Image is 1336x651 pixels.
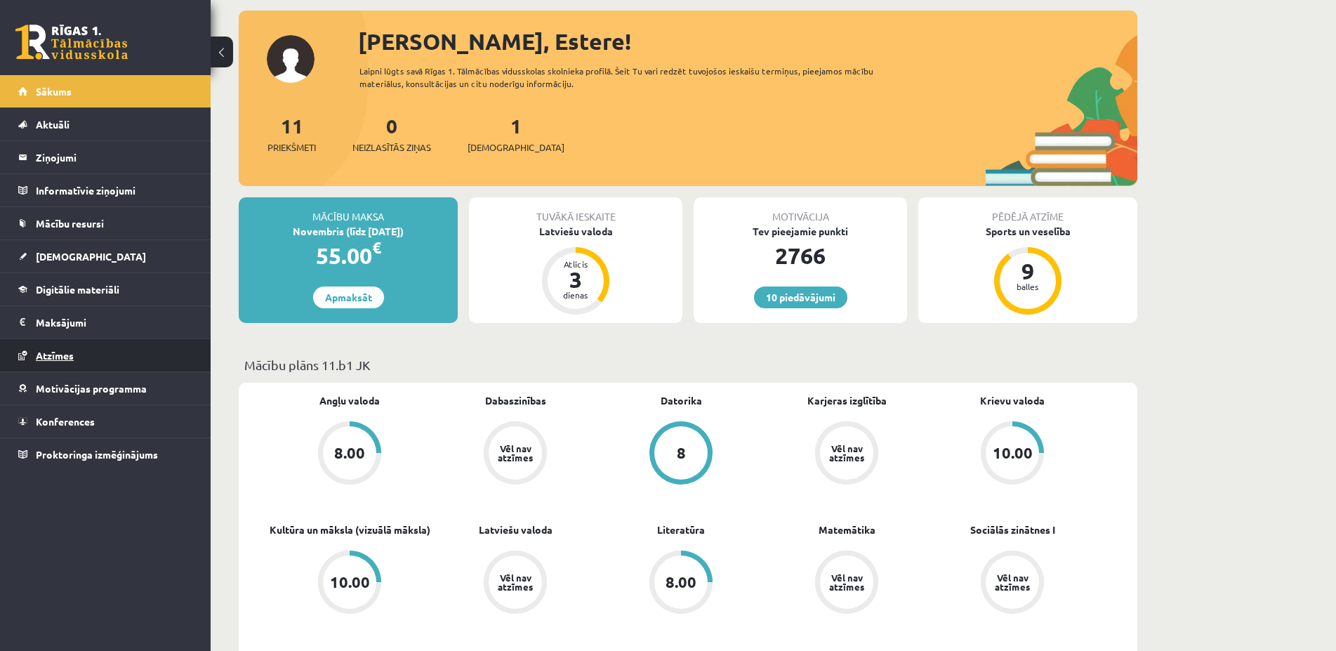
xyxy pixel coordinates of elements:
[18,207,193,239] a: Mācību resursi
[358,25,1137,58] div: [PERSON_NAME], Estere!
[18,108,193,140] a: Aktuāli
[36,382,147,395] span: Motivācijas programma
[764,551,930,617] a: Vēl nav atzīmes
[18,306,193,338] a: Maksājumi
[330,574,370,590] div: 10.00
[468,113,564,154] a: 1[DEMOGRAPHIC_DATA]
[555,260,597,268] div: Atlicis
[469,197,682,224] div: Tuvākā ieskaite
[677,445,686,461] div: 8
[372,237,381,258] span: €
[352,113,431,154] a: 0Neizlasītās ziņas
[36,217,104,230] span: Mācību resursi
[18,405,193,438] a: Konferences
[18,240,193,272] a: [DEMOGRAPHIC_DATA]
[485,393,546,408] a: Dabaszinības
[694,224,907,239] div: Tev pieejamie punkti
[694,239,907,272] div: 2766
[598,421,764,487] a: 8
[555,291,597,299] div: dienas
[980,393,1045,408] a: Krievu valoda
[352,140,431,154] span: Neizlasītās ziņas
[244,355,1132,374] p: Mācību plāns 11.b1 JK
[918,197,1137,224] div: Pēdējā atzīme
[18,174,193,206] a: Informatīvie ziņojumi
[270,522,430,537] a: Kultūra un māksla (vizuālā māksla)
[993,445,1033,461] div: 10.00
[970,522,1055,537] a: Sociālās zinātnes I
[469,224,682,317] a: Latviešu valoda Atlicis 3 dienas
[432,551,598,617] a: Vēl nav atzīmes
[239,224,458,239] div: Novembris (līdz [DATE])
[239,239,458,272] div: 55.00
[267,421,432,487] a: 8.00
[1007,282,1049,291] div: balles
[827,573,866,591] div: Vēl nav atzīmes
[36,85,72,98] span: Sākums
[18,438,193,471] a: Proktoringa izmēģinājums
[555,268,597,291] div: 3
[267,551,432,617] a: 10.00
[930,421,1095,487] a: 10.00
[313,287,384,308] a: Apmaksāt
[930,551,1095,617] a: Vēl nav atzīmes
[918,224,1137,317] a: Sports un veselība 9 balles
[18,141,193,173] a: Ziņojumi
[18,75,193,107] a: Sākums
[18,273,193,305] a: Digitālie materiāli
[36,283,119,296] span: Digitālie materiāli
[15,25,128,60] a: Rīgas 1. Tālmācības vidusskola
[36,174,193,206] legend: Informatīvie ziņojumi
[18,339,193,371] a: Atzīmes
[819,522,875,537] a: Matemātika
[479,522,553,537] a: Latviešu valoda
[267,140,316,154] span: Priekšmeti
[764,421,930,487] a: Vēl nav atzīmes
[918,224,1137,239] div: Sports un veselība
[694,197,907,224] div: Motivācija
[807,393,887,408] a: Karjeras izglītība
[666,574,696,590] div: 8.00
[432,421,598,487] a: Vēl nav atzīmes
[993,573,1032,591] div: Vēl nav atzīmes
[267,113,316,154] a: 11Priekšmeti
[359,65,899,90] div: Laipni lūgts savā Rīgas 1. Tālmācības vidusskolas skolnieka profilā. Šeit Tu vari redzēt tuvojošo...
[657,522,705,537] a: Literatūra
[334,445,365,461] div: 8.00
[36,141,193,173] legend: Ziņojumi
[754,287,847,308] a: 10 piedāvājumi
[239,197,458,224] div: Mācību maksa
[18,372,193,405] a: Motivācijas programma
[36,415,95,428] span: Konferences
[496,573,535,591] div: Vēl nav atzīmes
[319,393,380,408] a: Angļu valoda
[496,444,535,462] div: Vēl nav atzīmes
[36,250,146,263] span: [DEMOGRAPHIC_DATA]
[36,349,74,362] span: Atzīmes
[598,551,764,617] a: 8.00
[468,140,564,154] span: [DEMOGRAPHIC_DATA]
[36,118,70,131] span: Aktuāli
[1007,260,1049,282] div: 9
[36,448,158,461] span: Proktoringa izmēģinājums
[827,444,866,462] div: Vēl nav atzīmes
[36,306,193,338] legend: Maksājumi
[469,224,682,239] div: Latviešu valoda
[661,393,702,408] a: Datorika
